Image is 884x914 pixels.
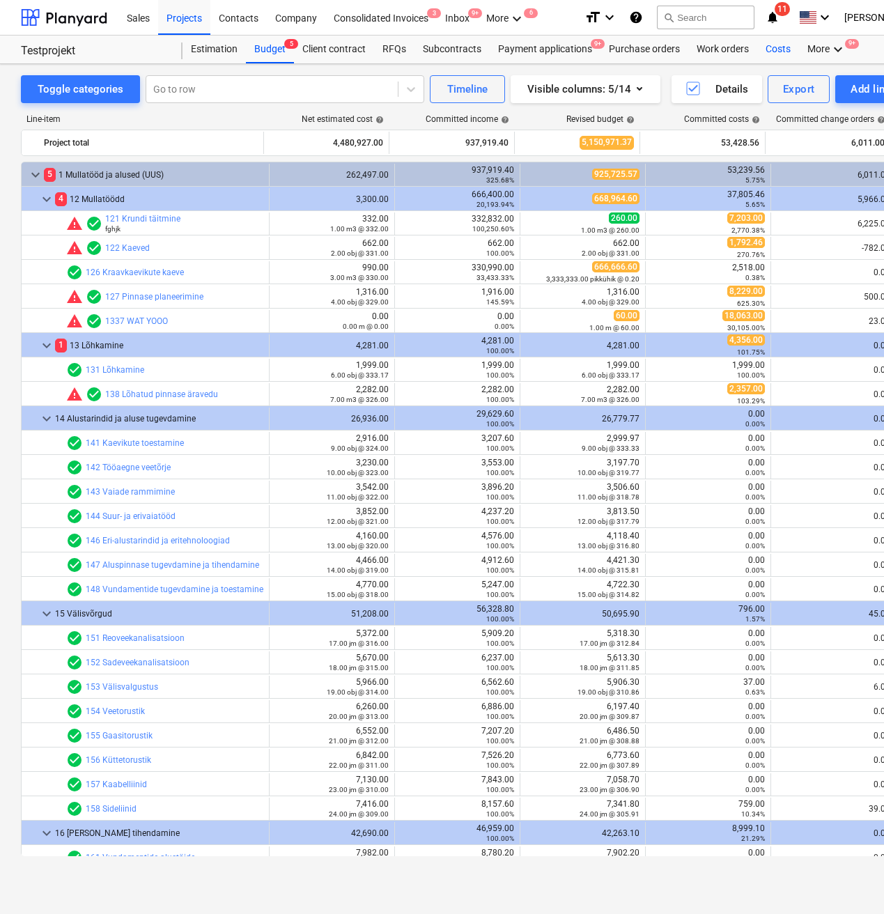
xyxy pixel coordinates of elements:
span: 9+ [591,39,605,49]
div: 3,553.00 [401,458,514,477]
div: 12 Mullatöödd [55,188,263,210]
a: 154 Veetorustik [86,706,145,716]
span: keyboard_arrow_down [38,605,55,622]
span: Line-item has 2 RFQs [66,264,83,281]
div: 1,316.00 [275,287,389,307]
div: 26,779.77 [526,414,639,424]
span: Line-item has 1 RFQs [66,557,83,573]
a: 147 Aluspinnase tugevdamine ja tihendamine [86,560,259,570]
small: 145.59% [486,298,514,306]
button: Toggle categories [21,75,140,103]
span: Committed costs exceed revised budget [66,313,83,330]
a: 1337 WAT YOOO [105,316,168,326]
div: 3,896.20 [401,482,514,502]
small: 100.00% [486,420,514,428]
div: Committed costs [684,114,760,124]
small: 30,105.00% [727,324,765,332]
div: Committed income [426,114,509,124]
small: 6.00 obj @ 333.17 [582,371,639,379]
div: 1 Mullatööd ja alused (UUS) [44,164,263,186]
span: 4,356.00 [727,334,765,346]
a: 138 Lõhatud pinnase äravedu [105,389,218,399]
div: 4,770.00 [275,580,389,599]
div: Visible columns : 5/14 [527,80,644,98]
span: 60.00 [614,310,639,321]
small: 20,193.94% [476,201,514,208]
div: 13 Lõhkamine [55,334,263,357]
a: 155 Gaasitorustik [86,731,153,741]
span: 666,666.60 [592,261,639,272]
div: 4,237.20 [401,506,514,526]
div: 4,421.30 [526,555,639,575]
div: 662.00 [526,238,639,258]
small: 9.00 obj @ 324.00 [331,444,389,452]
span: Line-item has 5 RFQs [86,288,102,305]
div: 1,999.00 [526,360,639,380]
div: 0.00 [651,555,765,575]
small: 3.00 m3 @ 330.00 [330,274,389,281]
small: 1.00 m3 @ 260.00 [581,226,639,234]
small: 6.00 obj @ 333.17 [331,371,389,379]
div: 3,197.70 [526,458,639,477]
div: 1,916.00 [401,287,514,307]
div: 796.00 [651,604,765,623]
i: keyboard_arrow_down [816,9,833,26]
small: 100.00% [486,371,514,379]
div: 0.00 [651,580,765,599]
small: 17.00 jm @ 316.00 [329,640,389,647]
small: 10.00 obj @ 323.00 [327,469,389,477]
small: 100.00% [486,396,514,403]
div: 332.00 [275,214,389,233]
div: 662.00 [275,238,389,258]
span: help [498,116,509,124]
button: Timeline [430,75,505,103]
small: 0.00% [745,591,765,598]
div: 332,832.00 [401,214,514,233]
small: 2.00 obj @ 331.00 [331,249,389,257]
a: 143 Vaiade rammimine [86,487,175,497]
div: Net estimated cost [302,114,384,124]
span: keyboard_arrow_down [38,337,55,354]
span: keyboard_arrow_down [38,191,55,208]
div: Timeline [447,80,488,98]
small: 15.00 obj @ 318.00 [327,591,389,598]
div: 51,208.00 [275,609,389,619]
small: 100.00% [486,566,514,574]
a: 148 Vundamentide tugevdamine ja toestamine [86,584,263,594]
div: Testprojekt [21,44,166,59]
small: 14.00 obj @ 319.00 [327,566,389,574]
span: 9+ [468,8,482,18]
a: Payment applications9+ [490,36,600,63]
div: 2,916.00 [275,433,389,453]
small: 100,250.60% [472,225,514,233]
div: Toggle categories [38,80,123,98]
div: 3,852.00 [275,506,389,526]
div: 1,316.00 [526,287,639,307]
div: 0.00 [401,311,514,331]
div: 666,400.00 [401,189,514,209]
i: keyboard_arrow_down [601,9,618,26]
div: 330,990.00 [401,263,514,282]
i: keyboard_arrow_down [830,41,846,58]
div: 1,999.00 [401,360,514,380]
div: 3,506.60 [526,482,639,502]
div: Details [685,80,748,98]
button: Export [768,75,830,103]
div: 0.00 [651,482,765,502]
div: 3,813.50 [526,506,639,526]
div: 3,300.00 [275,194,389,204]
small: 0.00 m @ 0.00 [343,323,389,330]
small: 7.00 m3 @ 326.00 [581,396,639,403]
div: 4,281.00 [401,336,514,355]
div: 4,912.60 [401,555,514,575]
small: fghjk [105,225,121,233]
small: 100.00% [486,347,514,355]
small: 100.00% [486,542,514,550]
div: 0.00 [651,628,765,648]
span: 5 [44,168,56,181]
div: 26,936.00 [275,414,389,424]
small: 100.00% [737,371,765,379]
small: 4.00 obj @ 329.00 [582,298,639,306]
span: help [749,116,760,124]
span: 18,063.00 [722,310,765,321]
